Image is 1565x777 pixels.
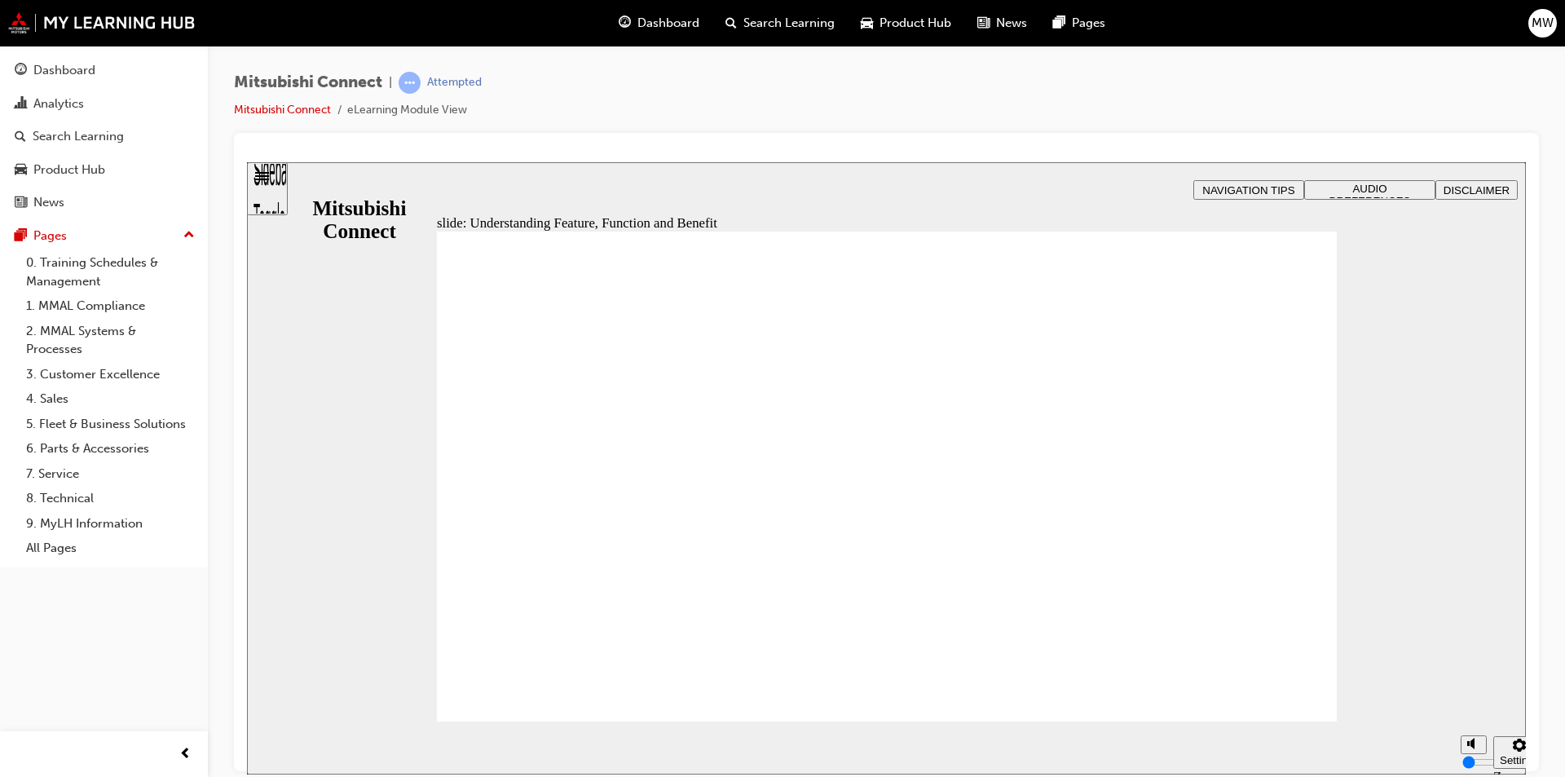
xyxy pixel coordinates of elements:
[20,362,201,387] a: 3. Customer Excellence
[33,61,95,80] div: Dashboard
[1188,18,1271,38] button: DISCLAIMER
[996,14,1027,33] span: News
[7,55,201,86] a: Dashboard
[7,155,201,185] a: Product Hub
[20,511,201,536] a: 9. MyLH Information
[179,744,192,765] span: prev-icon
[20,461,201,487] a: 7. Service
[20,294,201,319] a: 1. MMAL Compliance
[861,13,873,33] span: car-icon
[1532,14,1554,33] span: MW
[1206,559,1271,612] div: misc controls
[8,12,196,33] img: mmal
[234,103,331,117] a: Mitsubishi Connect
[7,221,201,251] button: Pages
[1253,592,1292,604] div: Settings
[15,196,27,210] span: news-icon
[977,13,990,33] span: news-icon
[33,161,105,179] div: Product Hub
[1082,20,1164,45] span: AUDIO PREFERENCES
[725,13,737,33] span: search-icon
[1057,18,1188,38] button: AUDIO PREFERENCES
[389,73,392,92] span: |
[15,229,27,244] span: pages-icon
[1528,9,1557,38] button: MW
[637,14,699,33] span: Dashboard
[33,127,124,146] div: Search Learning
[1197,22,1263,34] span: DISCLAIMER
[347,101,467,120] li: eLearning Module View
[33,95,84,113] div: Analytics
[33,227,67,245] div: Pages
[879,14,951,33] span: Product Hub
[964,7,1040,40] a: news-iconNews
[20,319,201,362] a: 2. MMAL Systems & Processes
[15,163,27,178] span: car-icon
[1040,7,1118,40] a: pages-iconPages
[234,73,382,92] span: Mitsubishi Connect
[1246,574,1298,607] button: Settings
[7,52,201,221] button: DashboardAnalyticsSearch LearningProduct HubNews
[7,121,201,152] a: Search Learning
[7,89,201,119] a: Analytics
[15,130,26,144] span: search-icon
[606,7,712,40] a: guage-iconDashboard
[20,436,201,461] a: 6. Parts & Accessories
[427,75,482,91] div: Attempted
[20,386,201,412] a: 4. Sales
[1072,14,1105,33] span: Pages
[20,250,201,294] a: 0. Training Schedules & Management
[7,188,201,218] a: News
[955,22,1047,34] span: NAVIGATION TIPS
[15,64,27,78] span: guage-icon
[712,7,848,40] a: search-iconSearch Learning
[183,225,195,246] span: up-icon
[1246,607,1279,655] label: Zoom to fit
[33,193,64,212] div: News
[15,97,27,112] span: chart-icon
[399,72,421,94] span: learningRecordVerb_ATTEMPT-icon
[1053,13,1065,33] span: pages-icon
[20,412,201,437] a: 5. Fleet & Business Solutions
[946,18,1057,38] button: NAVIGATION TIPS
[20,486,201,511] a: 8. Technical
[743,14,835,33] span: Search Learning
[1215,594,1320,607] input: volume
[1214,573,1240,592] button: Unmute (Ctrl+Alt+M)
[848,7,964,40] a: car-iconProduct Hub
[619,13,631,33] span: guage-icon
[20,536,201,561] a: All Pages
